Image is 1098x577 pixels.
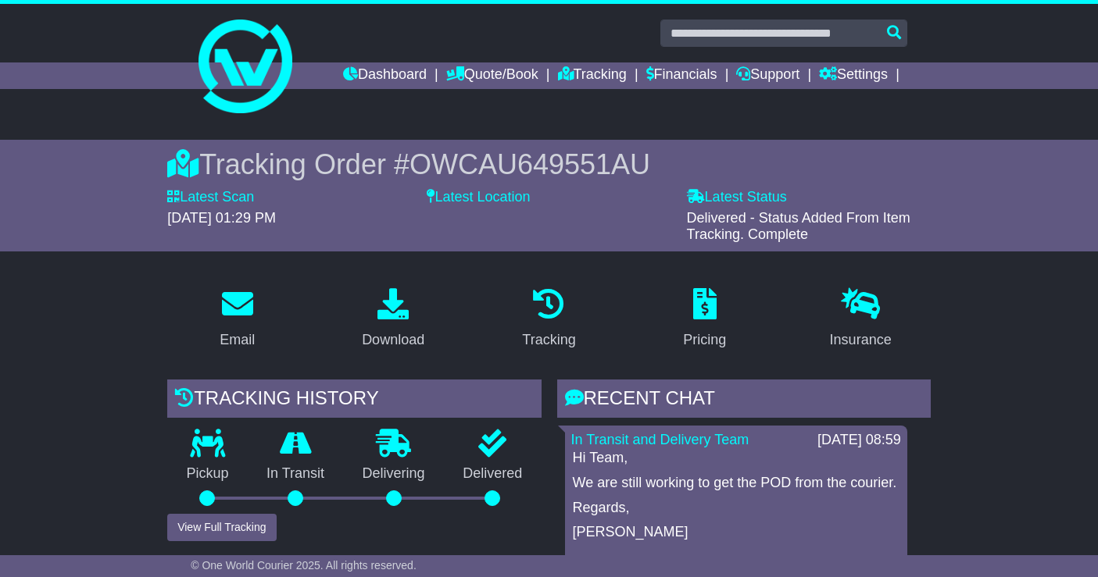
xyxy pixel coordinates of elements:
a: Tracking [558,62,627,89]
a: Dashboard [343,62,427,89]
div: Tracking [522,329,575,351]
p: Pickup [167,465,248,483]
a: Financials [646,62,717,89]
div: Email [220,329,255,351]
label: Latest Location [427,189,530,206]
div: Download [362,329,424,351]
p: [PERSON_NAME] [573,524,900,541]
p: Delivering [343,465,444,483]
a: Settings [819,62,888,89]
div: RECENT CHAT [557,379,931,422]
a: Pricing [673,283,736,356]
label: Latest Status [687,189,787,206]
label: Latest Scan [167,189,254,206]
div: Tracking Order # [167,148,931,181]
a: Insurance [820,283,902,356]
a: Quote/Book [446,62,538,89]
div: Pricing [683,329,726,351]
span: © One World Courier 2025. All rights reserved. [191,559,417,572]
span: [DATE] 01:29 PM [167,210,276,226]
div: Insurance [830,329,892,351]
p: We are still working to get the POD from the courier. [573,475,900,492]
div: Tracking history [167,379,541,422]
a: Support [736,62,799,89]
button: View Full Tracking [167,514,276,541]
a: Tracking [512,283,585,356]
p: Delivered [444,465,542,483]
a: In Transit and Delivery Team [571,432,749,447]
div: [DATE] 08:59 [817,432,901,449]
a: Email [209,283,265,356]
p: Hi Team, [573,450,900,467]
p: In Transit [248,465,344,483]
a: Download [352,283,435,356]
span: OWCAU649551AU [410,148,650,180]
span: Delivered - Status Added From Item Tracking. Complete [687,210,910,243]
p: Regards, [573,500,900,517]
